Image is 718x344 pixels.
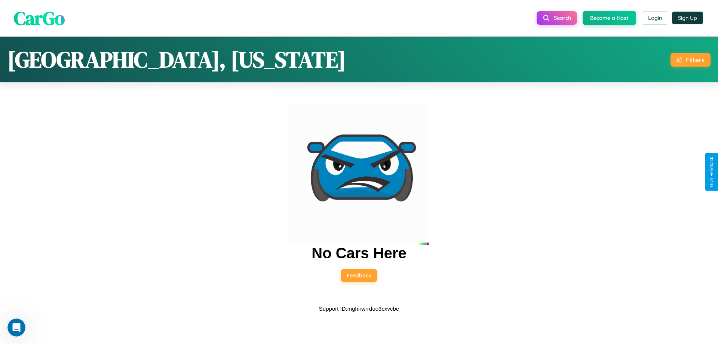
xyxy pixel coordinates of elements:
span: Search [554,15,571,21]
p: Support ID: mghirwrrduo3cxvcbe [319,304,399,314]
iframe: Intercom live chat [7,319,25,337]
button: Search [537,11,577,25]
span: CarGo [14,5,65,31]
h2: No Cars Here [312,245,406,262]
div: Filters [686,56,705,64]
img: car [289,104,429,245]
div: Give Feedback [709,157,714,187]
h1: [GEOGRAPHIC_DATA], [US_STATE] [7,44,346,75]
button: Feedback [341,269,377,282]
button: Sign Up [672,12,703,24]
button: Login [642,11,668,25]
button: Become a Host [583,11,636,25]
button: Filters [671,53,711,67]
